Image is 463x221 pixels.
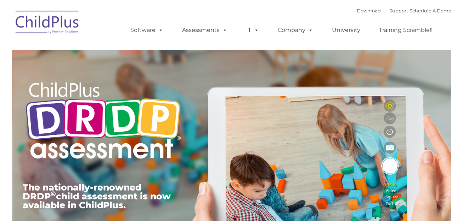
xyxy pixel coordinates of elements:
span: The nationally-renowned DRDP child assessment is now available in ChildPlus. [23,182,171,210]
font: | [357,8,451,13]
a: University [325,23,367,37]
a: Training Scramble!! [372,23,440,37]
img: ChildPlus by Procare Solutions [12,6,83,41]
a: Company [271,23,320,37]
sup: © [51,190,56,198]
a: Support [389,8,408,13]
a: IT [239,23,266,37]
img: Copyright - DRDP Logo Light [23,73,183,171]
a: Assessments [175,23,235,37]
a: Schedule A Demo [410,8,451,13]
a: Download [357,8,381,13]
a: Software [123,23,170,37]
